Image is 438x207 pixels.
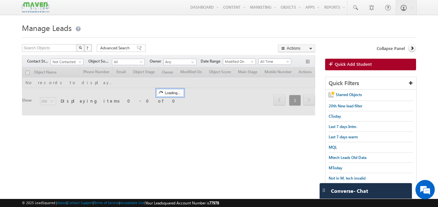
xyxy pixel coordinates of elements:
div: Loading... [156,89,184,97]
a: Quick Add Student [325,59,416,70]
a: Contact Support [67,201,93,205]
a: All Time [258,58,291,65]
span: All Time [259,59,289,64]
a: Show All Items [188,59,196,65]
a: Acceptable Use [120,201,144,205]
span: ? [86,45,89,51]
button: Actions [278,44,315,52]
span: Last 7 days Inter. [329,124,357,129]
a: Terms of Service [94,201,119,205]
span: Converse - Chat [331,188,368,194]
img: Search [79,46,82,49]
div: Quick Filters [325,77,416,90]
span: Contact Stage [27,58,51,64]
span: Modified On [223,59,254,64]
span: Manage Leads [22,23,72,33]
span: © 2025 LeadSquared | | | | | [22,200,219,206]
span: Not in M. tech invalid [329,176,365,181]
span: Your Leadsquared Account Number is [145,201,219,205]
input: Type to Search [164,59,196,65]
a: Not Contacted [51,59,84,65]
span: All [112,59,143,65]
button: ? [84,44,92,52]
a: About [57,201,66,205]
span: Last 7 days warm [329,134,358,139]
span: 77978 [209,201,219,205]
img: carter-drag [321,188,326,193]
span: Not Contacted [51,59,82,65]
span: CToday [329,114,341,119]
span: Starred Objects [336,92,362,97]
span: MToday [329,165,342,170]
span: MQL [329,145,337,150]
span: Collapse Panel [377,45,405,51]
a: Modified On [223,58,256,65]
span: Quick Add Student [335,61,372,67]
span: Owner [150,58,164,64]
span: Object Source [88,58,112,64]
span: 20th New lead filter [329,103,362,108]
img: Custom Logo [22,2,49,13]
span: Mtech Leads Old Data [329,155,366,160]
span: Advanced Search [100,45,132,51]
a: All [112,59,145,65]
span: Date Range [201,58,223,64]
